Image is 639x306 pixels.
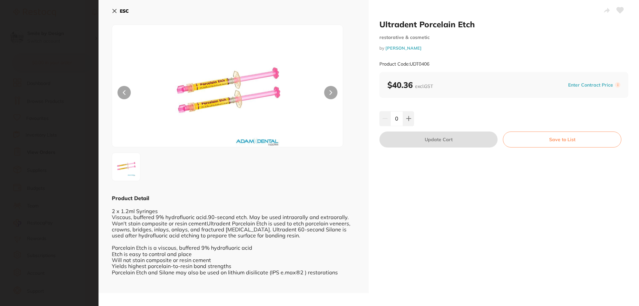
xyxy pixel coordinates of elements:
div: 2 x 1.2ml Syringes Viscous, buffered 9% hydrofluoric acid.90-second etch. May be used intraorally... [112,202,355,287]
b: $40.36 [387,80,433,90]
b: Product Detail [112,195,149,201]
small: by [379,46,628,51]
button: Update Cart [379,132,498,148]
img: MDYuanBn [158,42,297,147]
a: [PERSON_NAME] [385,45,422,51]
small: restorative & cosmetic [379,35,628,40]
b: ESC [120,8,129,14]
button: ESC [112,5,129,17]
button: Save to List [503,132,621,148]
button: Enter Contract Price [566,82,615,88]
img: MDYuanBn [114,155,138,179]
span: excl. GST [415,83,433,89]
label: i [615,82,620,88]
small: Product Code: UDT0406 [379,61,429,67]
h2: Ultradent Porcelain Etch [379,19,628,29]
